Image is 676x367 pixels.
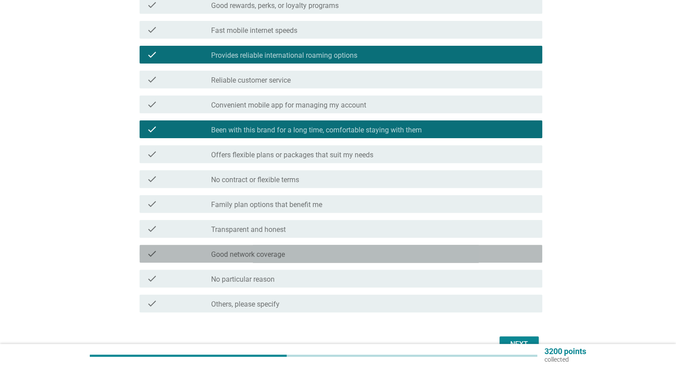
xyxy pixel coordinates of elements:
[147,248,157,259] i: check
[147,74,157,85] i: check
[211,176,299,184] label: No contract or flexible terms
[211,300,280,309] label: Others, please specify
[147,49,157,60] i: check
[147,199,157,209] i: check
[147,124,157,135] i: check
[211,275,275,284] label: No particular reason
[211,76,291,85] label: Reliable customer service
[211,200,322,209] label: Family plan options that benefit me
[500,336,539,352] button: Next
[507,339,532,350] div: Next
[544,347,586,355] p: 3200 points
[147,174,157,184] i: check
[147,273,157,284] i: check
[147,149,157,160] i: check
[147,298,157,309] i: check
[211,126,422,135] label: Been with this brand for a long time, comfortable staying with them
[147,24,157,35] i: check
[147,223,157,234] i: check
[211,1,339,10] label: Good rewards, perks, or loyalty programs
[544,355,586,363] p: collected
[211,26,297,35] label: Fast mobile internet speeds
[211,250,285,259] label: Good network coverage
[211,51,357,60] label: Provides reliable international roaming options
[211,225,286,234] label: Transparent and honest
[211,101,366,110] label: Convenient mobile app for managing my account
[147,99,157,110] i: check
[211,151,373,160] label: Offers flexible plans or packages that suit my needs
